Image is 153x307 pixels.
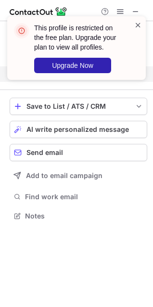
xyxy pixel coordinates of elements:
[10,144,147,161] button: Send email
[10,121,147,138] button: AI write personalized message
[10,190,147,204] button: Find work email
[26,102,130,110] div: Save to List / ATS / CRM
[34,58,111,73] button: Upgrade Now
[10,98,147,115] button: save-profile-one-click
[10,209,147,223] button: Notes
[25,212,143,220] span: Notes
[25,192,143,201] span: Find work email
[10,6,67,17] img: ContactOut v5.3.10
[34,23,123,52] header: This profile is restricted on the free plan. Upgrade your plan to view all profiles.
[26,126,129,133] span: AI write personalized message
[10,167,147,184] button: Add to email campaign
[14,23,29,38] img: error
[26,149,63,156] span: Send email
[52,62,93,69] span: Upgrade Now
[26,172,102,179] span: Add to email campaign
